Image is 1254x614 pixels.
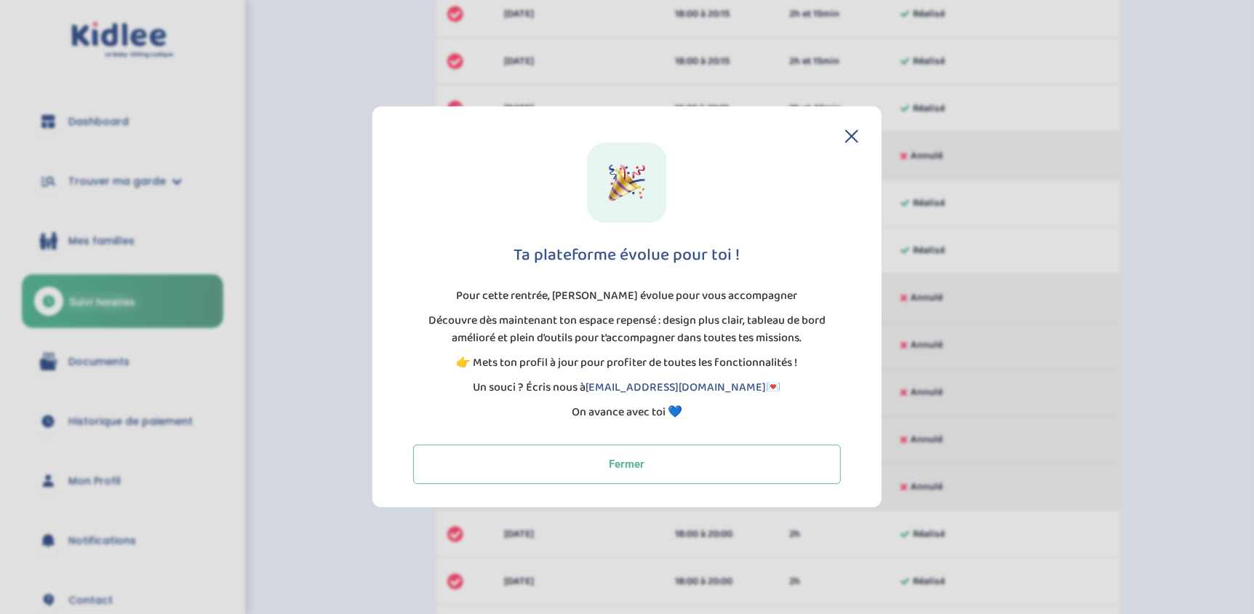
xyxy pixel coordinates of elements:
a: [EMAIL_ADDRESS][DOMAIN_NAME] [586,379,767,397]
img: New Design Icon [609,164,645,201]
p: On avance avec toi 💙 [572,404,682,422]
h1: Ta plateforme évolue pour toi ! [514,246,740,264]
p: Un souci ? Écris nous à 💌 [474,380,781,397]
p: Découvre dès maintenant ton espace repensé : design plus clair, tableau de bord amélioré et plein... [413,313,841,348]
p: Pour cette rentrée, [PERSON_NAME] évolue pour vous accompagner [457,288,798,306]
button: Fermer [413,445,841,485]
p: 👉 Mets ton profil à jour pour profiter de toutes les fonctionnalités ! [457,355,798,372]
